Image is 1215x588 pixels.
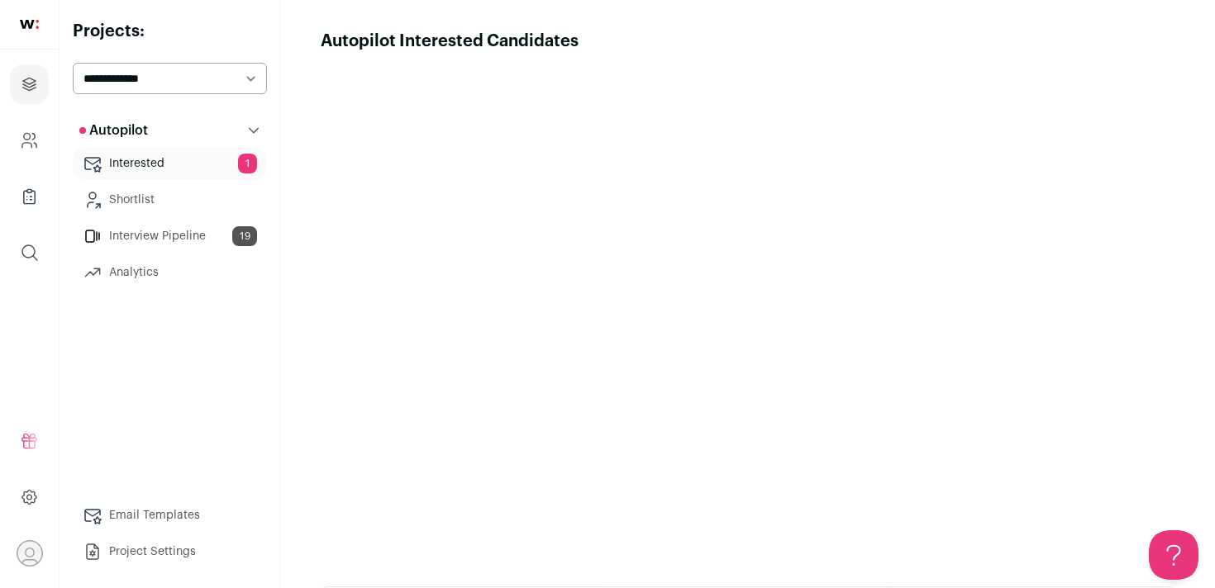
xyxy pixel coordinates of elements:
button: Open dropdown [17,540,43,567]
span: 19 [232,226,257,246]
h1: Autopilot Interested Candidates [321,30,579,53]
iframe: Autopilot Interested [321,53,1175,567]
img: wellfound-shorthand-0d5821cbd27db2630d0214b213865d53afaa358527fdda9d0ea32b1df1b89c2c.svg [20,20,39,29]
a: Interview Pipeline19 [73,220,267,253]
a: Interested1 [73,147,267,180]
a: Company Lists [10,177,49,216]
p: Autopilot [79,121,148,140]
iframe: Help Scout Beacon - Open [1149,530,1198,580]
a: Projects [10,64,49,104]
a: Shortlist [73,183,267,216]
button: Autopilot [73,114,267,147]
h2: Projects: [73,20,267,43]
a: Analytics [73,256,267,289]
a: Company and ATS Settings [10,121,49,160]
a: Email Templates [73,499,267,532]
span: 1 [238,154,257,173]
a: Project Settings [73,535,267,568]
